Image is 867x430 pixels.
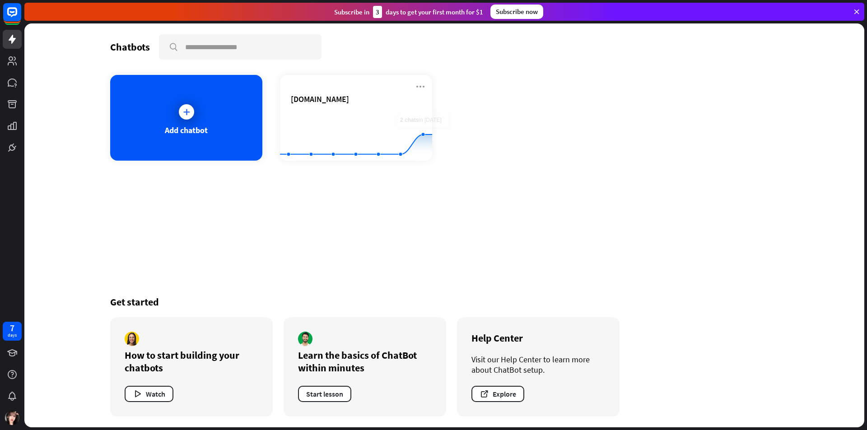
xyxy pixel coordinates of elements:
img: author [298,332,312,346]
div: Chatbots [110,41,150,53]
div: Help Center [471,332,605,344]
div: 3 [373,6,382,18]
button: Open LiveChat chat widget [7,4,34,31]
div: Learn the basics of ChatBot within minutes [298,349,432,374]
img: author [125,332,139,346]
button: Explore [471,386,524,402]
button: Start lesson [298,386,351,402]
a: 7 days [3,322,22,341]
div: Get started [110,296,778,308]
div: Visit our Help Center to learn more about ChatBot setup. [471,354,605,375]
div: How to start building your chatbots [125,349,258,374]
div: Add chatbot [165,125,208,135]
span: dieulinhsexx.com [291,94,349,104]
div: days [8,332,17,338]
div: Subscribe now [490,5,543,19]
div: Subscribe in days to get your first month for $1 [334,6,483,18]
button: Watch [125,386,173,402]
div: 7 [10,324,14,332]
